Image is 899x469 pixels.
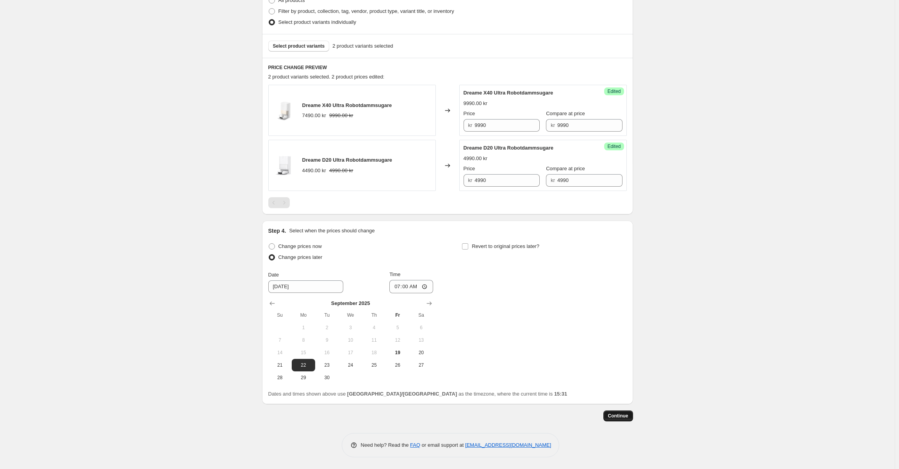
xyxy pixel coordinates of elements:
[273,43,325,49] span: Select product variants
[386,346,409,359] button: Today Friday September 19 2025
[278,243,322,249] span: Change prices now
[409,346,433,359] button: Saturday September 20 2025
[315,309,339,321] th: Tuesday
[464,166,475,171] span: Price
[603,410,633,421] button: Continue
[295,362,312,368] span: 22
[271,374,289,381] span: 28
[271,350,289,356] span: 14
[607,88,621,95] span: Edited
[292,321,315,334] button: Monday September 1 2025
[472,243,539,249] span: Revert to original prices later?
[389,280,433,293] input: 12:00
[347,391,457,397] b: [GEOGRAPHIC_DATA]/[GEOGRAPHIC_DATA]
[339,309,362,321] th: Wednesday
[292,359,315,371] button: Monday September 22 2025
[318,312,335,318] span: Tu
[389,312,406,318] span: Fr
[420,442,465,448] span: or email support at
[268,272,279,278] span: Date
[315,334,339,346] button: Tuesday September 9 2025
[551,122,555,128] span: kr
[546,166,585,171] span: Compare at price
[409,321,433,334] button: Saturday September 6 2025
[389,350,406,356] span: 19
[318,374,335,381] span: 30
[302,167,326,175] div: 4490.00 kr
[295,325,312,331] span: 1
[464,155,487,162] div: 4990.00 kr
[386,309,409,321] th: Friday
[464,111,475,116] span: Price
[271,312,289,318] span: Su
[315,346,339,359] button: Tuesday September 16 2025
[366,350,383,356] span: 18
[389,271,400,277] span: Time
[315,371,339,384] button: Tuesday September 30 2025
[268,74,385,80] span: 2 product variants selected. 2 product prices edited:
[271,362,289,368] span: 21
[268,64,627,71] h6: PRICE CHANGE PREVIEW
[318,362,335,368] span: 23
[268,41,330,52] button: Select product variants
[302,112,326,119] div: 7490.00 kr
[412,362,430,368] span: 27
[362,309,386,321] th: Thursday
[389,337,406,343] span: 12
[268,197,290,208] nav: Pagination
[424,298,435,309] button: Show next month, October 2025
[315,321,339,334] button: Tuesday September 2 2025
[329,112,353,119] strike: 9990.00 kr
[278,254,323,260] span: Change prices later
[278,8,454,14] span: Filter by product, collection, tag, vendor, product type, variant title, or inventory
[292,334,315,346] button: Monday September 8 2025
[295,312,312,318] span: Mo
[412,350,430,356] span: 20
[409,359,433,371] button: Saturday September 27 2025
[268,280,343,293] input: 9/19/2025
[386,321,409,334] button: Friday September 5 2025
[339,321,362,334] button: Wednesday September 3 2025
[268,309,292,321] th: Sunday
[546,111,585,116] span: Compare at price
[271,337,289,343] span: 7
[318,350,335,356] span: 16
[268,391,567,397] span: Dates and times shown above use as the timezone, where the current time is
[339,359,362,371] button: Wednesday September 24 2025
[268,346,292,359] button: Sunday September 14 2025
[366,325,383,331] span: 4
[410,442,420,448] a: FAQ
[342,312,359,318] span: We
[342,337,359,343] span: 10
[295,374,312,381] span: 29
[278,19,356,25] span: Select product variants individually
[554,391,567,397] b: 15:31
[342,350,359,356] span: 17
[289,227,375,235] p: Select when the prices should change
[339,346,362,359] button: Wednesday September 17 2025
[468,122,473,128] span: kr
[366,337,383,343] span: 11
[292,309,315,321] th: Monday
[329,167,353,175] strike: 4990.00 kr
[339,334,362,346] button: Wednesday September 10 2025
[295,337,312,343] span: 8
[302,157,392,163] span: Dreame D20 Ultra Robotdammsugare
[295,350,312,356] span: 15
[332,42,393,50] span: 2 product variants selected
[273,99,296,122] img: X40Ultra_9b3a754c-8237-4c9e-989d-5f6e0f27f796_80x.jpg
[412,312,430,318] span: Sa
[464,100,487,107] div: 9990.00 kr
[386,334,409,346] button: Friday September 12 2025
[386,359,409,371] button: Friday September 26 2025
[302,102,392,108] span: Dreame X40 Ultra Robotdammsugare
[412,325,430,331] span: 6
[464,145,553,151] span: Dreame D20 Ultra Robotdammsugare
[409,334,433,346] button: Saturday September 13 2025
[389,362,406,368] span: 26
[608,413,628,419] span: Continue
[361,442,410,448] span: Need help? Read the
[268,227,286,235] h2: Step 4.
[366,312,383,318] span: Th
[292,346,315,359] button: Monday September 15 2025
